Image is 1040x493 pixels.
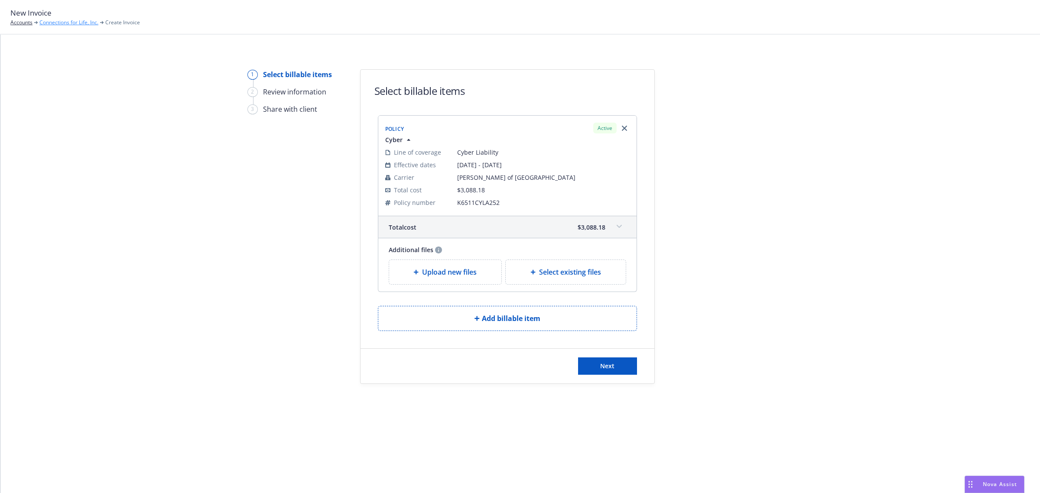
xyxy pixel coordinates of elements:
[578,357,637,375] button: Next
[394,185,422,195] span: Total cost
[247,70,258,80] div: 1
[983,480,1017,488] span: Nova Assist
[539,267,601,277] span: Select existing files
[965,476,1024,493] button: Nova Assist
[600,362,614,370] span: Next
[457,148,630,157] span: Cyber Liability
[105,19,140,26] span: Create Invoice
[389,223,416,232] span: Total cost
[389,245,433,254] span: Additional files
[457,173,630,182] span: [PERSON_NAME] of [GEOGRAPHIC_DATA]
[482,313,540,324] span: Add billable item
[247,87,258,97] div: 2
[593,123,617,133] div: Active
[378,216,637,238] div: Totalcost$3,088.18
[385,125,404,133] span: Policy
[505,259,626,285] div: Select existing files
[394,173,414,182] span: Carrier
[394,198,435,207] span: Policy number
[263,87,326,97] div: Review information
[10,7,52,19] span: New Invoice
[374,84,465,98] h1: Select billable items
[10,19,32,26] a: Accounts
[39,19,98,26] a: Connections for Life, Inc.
[619,123,630,133] a: Remove browser
[378,306,637,331] button: Add billable item
[965,476,976,493] div: Drag to move
[422,267,477,277] span: Upload new files
[394,160,436,169] span: Effective dates
[578,223,605,232] span: $3,088.18
[457,160,630,169] span: [DATE] - [DATE]
[263,69,332,80] div: Select billable items
[385,135,403,144] span: Cyber
[394,148,441,157] span: Line of coverage
[457,198,630,207] span: K6511CYLA252
[263,104,317,114] div: Share with client
[457,186,485,194] span: $3,088.18
[247,104,258,114] div: 3
[385,135,413,144] button: Cyber
[389,259,502,285] div: Upload new files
